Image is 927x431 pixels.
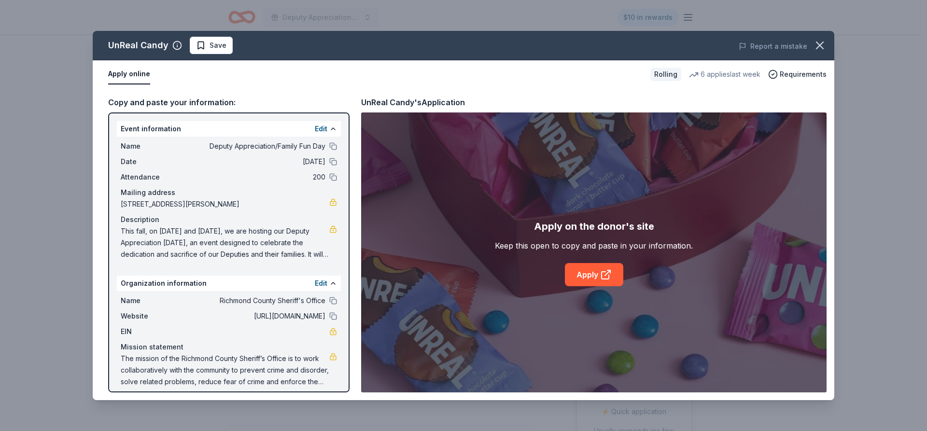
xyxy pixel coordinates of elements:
span: Website [121,310,185,322]
button: Requirements [768,69,827,80]
div: Event information [117,121,341,137]
span: Requirements [780,69,827,80]
button: Save [190,37,233,54]
button: Edit [315,278,327,289]
button: Report a mistake [739,41,807,52]
span: [STREET_ADDRESS][PERSON_NAME] [121,198,329,210]
div: Rolling [650,68,681,81]
span: 200 [185,171,325,183]
span: EIN [121,326,185,337]
div: UnReal Candy's Application [361,96,465,109]
span: Save [210,40,226,51]
span: [DATE] [185,156,325,167]
div: 6 applies last week [689,69,760,80]
div: Keep this open to copy and paste in your information. [495,240,693,251]
div: Mission statement [121,341,337,353]
a: Apply [565,263,623,286]
span: This fall, on [DATE] and [DATE], we are hosting our Deputy Appreciation [DATE], an event designed... [121,225,329,260]
span: Richmond County Sheriff's Office [185,295,325,306]
button: Apply online [108,64,150,84]
div: Organization information [117,276,341,291]
span: [URL][DOMAIN_NAME] [185,310,325,322]
span: Name [121,140,185,152]
span: The mission of the Richmond County Sheriff’s Office is to work collaboratively with the community... [121,353,329,388]
span: Name [121,295,185,306]
div: Description [121,214,337,225]
div: Copy and paste your information: [108,96,350,109]
span: Attendance [121,171,185,183]
div: Mailing address [121,187,337,198]
div: UnReal Candy [108,38,169,53]
button: Edit [315,123,327,135]
div: Apply on the donor's site [534,219,654,234]
span: Date [121,156,185,167]
span: Deputy Appreciation/Family Fun Day [185,140,325,152]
